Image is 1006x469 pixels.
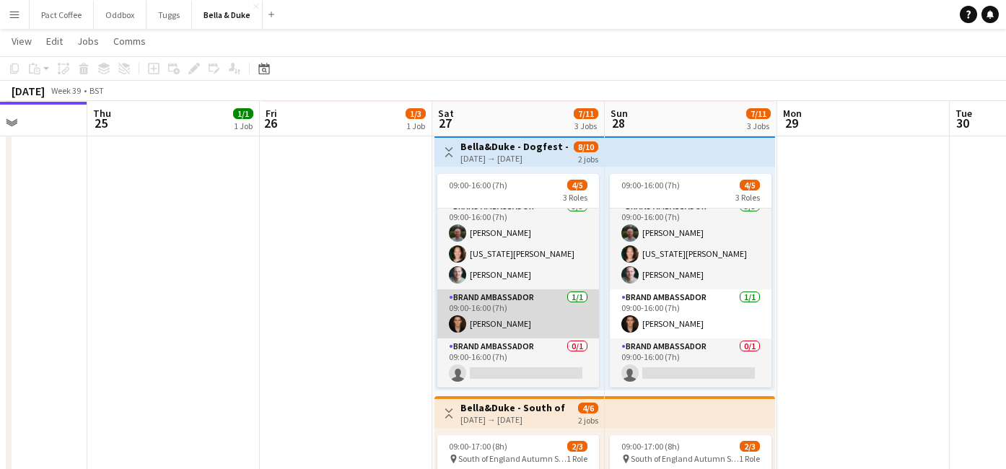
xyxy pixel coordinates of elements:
[71,32,105,51] a: Jobs
[567,441,587,452] span: 2/3
[234,120,253,131] div: 1 Job
[108,32,152,51] a: Comms
[574,120,598,131] div: 3 Jobs
[437,198,599,289] app-card-role: Brand Ambassador3/309:00-16:00 (7h)[PERSON_NAME][US_STATE][PERSON_NAME][PERSON_NAME]
[567,180,587,190] span: 4/5
[437,174,599,387] app-job-card: 09:00-16:00 (7h)4/53 RolesBrand Ambassador3/309:00-16:00 (7h)[PERSON_NAME][US_STATE][PERSON_NAME]...
[89,85,104,96] div: BST
[740,441,760,452] span: 2/3
[94,1,146,29] button: Oddbox
[563,192,587,203] span: 3 Roles
[953,115,972,131] span: 30
[436,115,454,131] span: 27
[781,115,802,131] span: 29
[739,453,760,464] span: 1 Role
[30,1,94,29] button: Pact Coffee
[747,120,770,131] div: 3 Jobs
[77,35,99,48] span: Jobs
[438,107,454,120] span: Sat
[6,32,38,51] a: View
[578,403,598,413] span: 4/6
[93,107,111,120] span: Thu
[735,192,760,203] span: 3 Roles
[48,85,84,96] span: Week 39
[458,453,567,464] span: South of England Autumn Show and Horsetrials
[449,180,507,190] span: 09:00-16:00 (7h)
[146,1,192,29] button: Tuggs
[610,174,771,387] app-job-card: 09:00-16:00 (7h)4/53 RolesBrand Ambassador3/309:00-16:00 (7h)[PERSON_NAME][US_STATE][PERSON_NAME]...
[610,289,771,338] app-card-role: Brand Ambassador1/109:00-16:00 (7h)[PERSON_NAME]
[12,84,45,98] div: [DATE]
[783,107,802,120] span: Mon
[266,107,277,120] span: Fri
[611,107,628,120] span: Sun
[460,414,568,425] div: [DATE] → [DATE]
[578,152,598,165] div: 2 jobs
[578,413,598,426] div: 2 jobs
[263,115,277,131] span: 26
[46,35,63,48] span: Edit
[406,120,425,131] div: 1 Job
[621,441,680,452] span: 09:00-17:00 (8h)
[192,1,263,29] button: Bella & Duke
[608,115,628,131] span: 28
[621,180,680,190] span: 09:00-16:00 (7h)
[449,441,507,452] span: 09:00-17:00 (8h)
[574,141,598,152] span: 8/10
[460,153,568,164] div: [DATE] → [DATE]
[91,115,111,131] span: 25
[460,140,568,153] h3: Bella&Duke - Dogfest - [GEOGRAPHIC_DATA]
[574,108,598,119] span: 7/11
[955,107,972,120] span: Tue
[12,35,32,48] span: View
[406,108,426,119] span: 1/3
[40,32,69,51] a: Edit
[113,35,146,48] span: Comms
[631,453,739,464] span: South of England Autumn Show and Horsetrials
[610,198,771,289] app-card-role: Brand Ambassador3/309:00-16:00 (7h)[PERSON_NAME][US_STATE][PERSON_NAME][PERSON_NAME]
[610,338,771,387] app-card-role: Brand Ambassador0/109:00-16:00 (7h)
[233,108,253,119] span: 1/1
[460,401,568,414] h3: Bella&Duke - South of England Autumn Show and Horse trials
[567,453,587,464] span: 1 Role
[740,180,760,190] span: 4/5
[746,108,771,119] span: 7/11
[437,338,599,387] app-card-role: Brand Ambassador0/109:00-16:00 (7h)
[437,289,599,338] app-card-role: Brand Ambassador1/109:00-16:00 (7h)[PERSON_NAME]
